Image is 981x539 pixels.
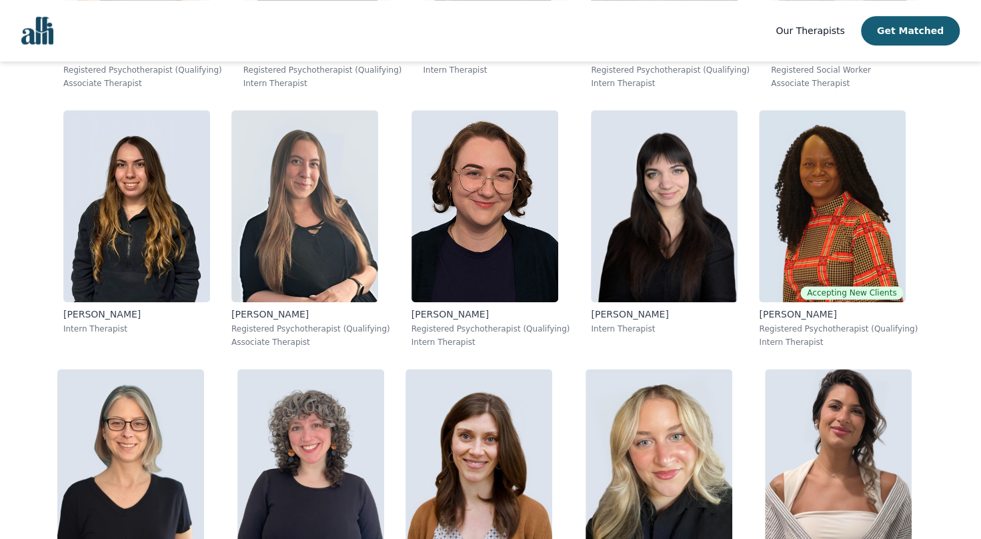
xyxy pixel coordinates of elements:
[53,99,221,358] a: Mariangela_Servello[PERSON_NAME]Intern Therapist
[759,110,906,302] img: Grace_Nyamweya
[591,65,750,75] p: Registered Psychotherapist (Qualifying)
[759,308,918,321] p: [PERSON_NAME]
[776,23,844,39] a: Our Therapists
[423,65,570,75] p: Intern Therapist
[63,110,210,302] img: Mariangela_Servello
[63,308,210,321] p: [PERSON_NAME]
[591,324,738,334] p: Intern Therapist
[591,78,750,89] p: Intern Therapist
[771,65,918,75] p: Registered Social Worker
[411,324,570,334] p: Registered Psychotherapist (Qualifying)
[63,324,210,334] p: Intern Therapist
[231,110,378,302] img: Shannon_Vokes
[411,308,570,321] p: [PERSON_NAME]
[759,324,918,334] p: Registered Psychotherapist (Qualifying)
[759,337,918,348] p: Intern Therapist
[401,99,581,358] a: Rose_Willow[PERSON_NAME]Registered Psychotherapist (Qualifying)Intern Therapist
[591,110,738,302] img: Christina_Johnson
[63,65,222,75] p: Registered Psychotherapist (Qualifying)
[21,17,53,45] img: alli logo
[800,286,903,300] span: Accepting New Clients
[231,308,390,321] p: [PERSON_NAME]
[243,65,402,75] p: Registered Psychotherapist (Qualifying)
[411,110,558,302] img: Rose_Willow
[580,99,748,358] a: Christina_Johnson[PERSON_NAME]Intern Therapist
[243,78,402,89] p: Intern Therapist
[231,324,390,334] p: Registered Psychotherapist (Qualifying)
[63,78,222,89] p: Associate Therapist
[776,25,844,36] span: Our Therapists
[231,337,390,348] p: Associate Therapist
[861,16,960,45] button: Get Matched
[411,337,570,348] p: Intern Therapist
[771,78,918,89] p: Associate Therapist
[748,99,928,358] a: Grace_NyamweyaAccepting New Clients[PERSON_NAME]Registered Psychotherapist (Qualifying)Intern The...
[591,308,738,321] p: [PERSON_NAME]
[221,99,401,358] a: Shannon_Vokes[PERSON_NAME]Registered Psychotherapist (Qualifying)Associate Therapist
